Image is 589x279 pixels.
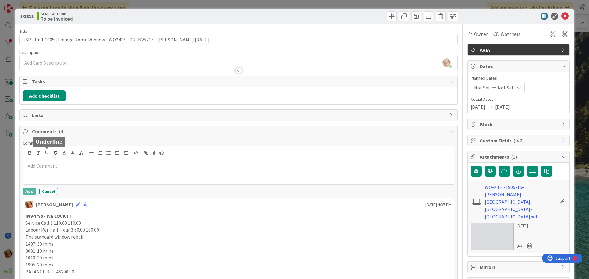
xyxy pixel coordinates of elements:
div: [PERSON_NAME] [36,201,73,208]
span: Watchers [501,30,521,38]
span: ( 0/2 ) [514,138,524,144]
span: Not Set [474,84,490,91]
span: Description [19,50,40,55]
span: Links [32,111,446,119]
div: Download [517,242,523,250]
b: 3313 [24,13,34,19]
span: [DATE] [495,103,510,111]
span: Block [480,121,558,128]
p: BALANCE DUE A$290.00 [25,268,452,275]
span: ID [19,13,34,20]
input: type card name here... [19,34,458,45]
p: 1407: 30 mins [25,240,452,247]
p: Labour Per Half Hour 3 60.00 180.00 [25,226,452,233]
span: Planned Dates [471,75,566,81]
label: Title [19,28,27,34]
img: KD [25,201,33,208]
b: To be Invoiced [40,16,73,21]
span: Comment [23,140,40,146]
p: 1905: 20 mins [25,261,452,268]
span: Support [13,1,28,8]
p: Service Call 1 110.00 110.00 [25,220,452,227]
span: Actual Dates [471,96,566,103]
button: Cancel [39,188,58,195]
button: Add [23,188,36,195]
p: 3001: 10 mins [25,247,452,254]
span: ARIA [480,46,558,54]
span: Custom Fields [480,137,558,144]
span: [DATE] 4:37 PM [425,202,452,208]
span: Comments [32,128,446,135]
span: Not Set [498,84,514,91]
img: KiSwxcFcLogleto2b8SsqFMDUcOqpmCz.jpg [442,58,451,67]
span: Owner [474,30,488,38]
span: ( 4 ) [59,128,64,134]
p: The standard window repair: [25,233,452,240]
span: Tasks [32,78,446,85]
span: Attachments [480,153,558,160]
span: Dates [480,62,558,70]
div: 1 [32,2,33,7]
strong: INV4780 - WE LOCK IT [25,213,71,219]
div: [DATE] [517,223,534,229]
button: Add Checklist [23,90,66,101]
p: 1010: 30 mins [25,254,452,261]
span: ( 1 ) [511,154,517,160]
span: [DATE] [471,103,485,111]
a: WO-2416-1905-15-[PERSON_NAME][GEOGRAPHIC_DATA]-[GEOGRAPHIC_DATA]-[GEOGRAPHIC_DATA]pdf [485,183,556,220]
span: Mirrors [480,263,558,271]
h5: Underline [36,139,63,145]
span: SFM -Go Team [40,11,73,16]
